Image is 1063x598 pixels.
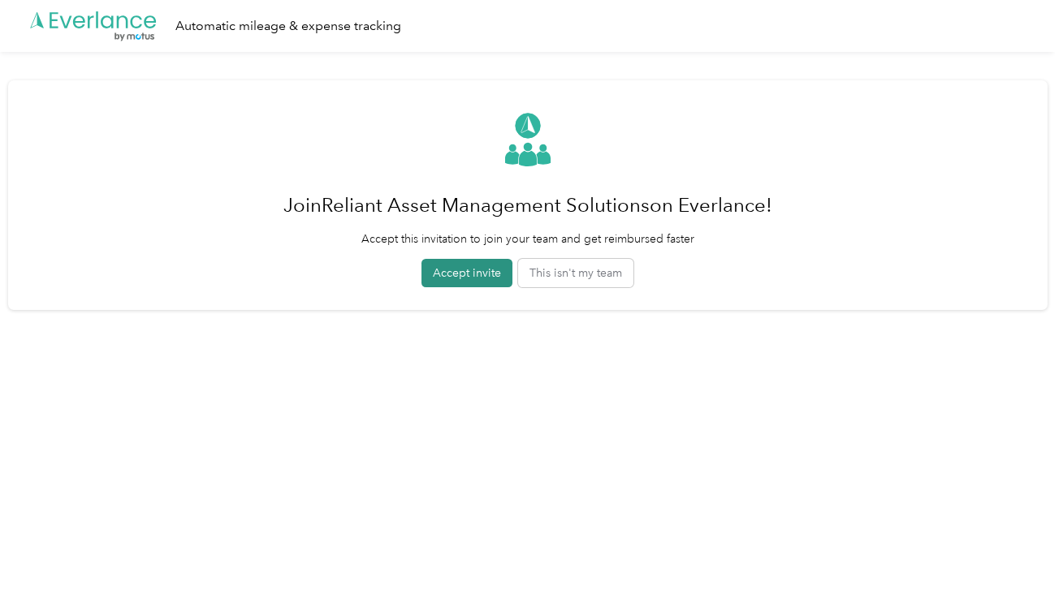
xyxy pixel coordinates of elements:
[972,507,1063,598] iframe: Everlance-gr Chat Button Frame
[283,230,772,247] p: Accept this invitation to join your team and get reimbursed faster
[421,259,512,287] button: Accept invite
[283,186,772,225] h1: Join Reliant Asset Management Solutions on Everlance!
[175,16,401,37] div: Automatic mileage & expense tracking
[518,259,633,287] button: This isn't my team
